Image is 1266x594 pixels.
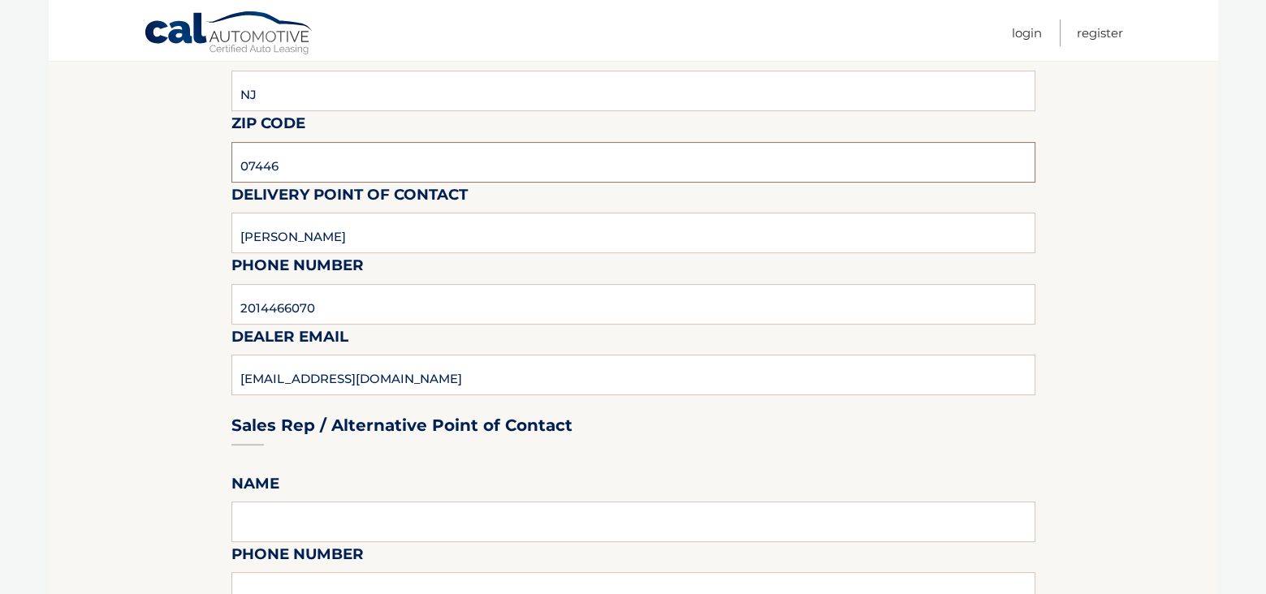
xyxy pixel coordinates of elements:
[231,253,364,283] label: Phone Number
[231,471,279,501] label: Name
[231,415,573,436] h3: Sales Rep / Alternative Point of Contact
[231,325,348,355] label: Dealer Email
[231,542,364,572] label: Phone Number
[1012,19,1042,46] a: Login
[144,11,314,58] a: Cal Automotive
[231,183,468,213] label: Delivery Point of Contact
[1077,19,1123,46] a: Register
[231,111,305,141] label: Zip Code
